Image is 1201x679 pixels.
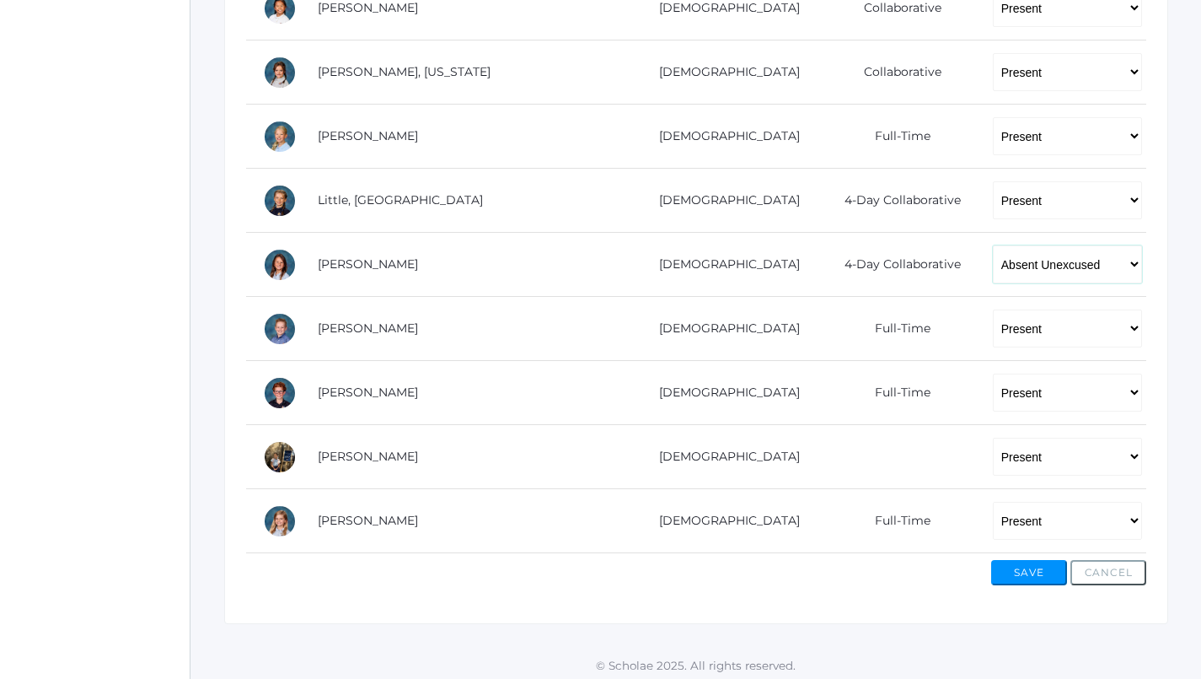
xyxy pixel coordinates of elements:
[318,64,491,79] a: [PERSON_NAME], [US_STATE]
[318,192,483,207] a: Little, [GEOGRAPHIC_DATA]
[630,233,818,297] td: [DEMOGRAPHIC_DATA]
[263,504,297,538] div: Bailey Zacharia
[817,297,975,361] td: Full-Time
[991,560,1067,585] button: Save
[817,489,975,553] td: Full-Time
[817,169,975,233] td: 4-Day Collaborative
[817,105,975,169] td: Full-Time
[817,361,975,425] td: Full-Time
[630,361,818,425] td: [DEMOGRAPHIC_DATA]
[190,657,1201,674] p: © Scholae 2025. All rights reserved.
[263,312,297,346] div: Dylan Sandeman
[318,128,418,143] a: [PERSON_NAME]
[263,184,297,218] div: Savannah Little
[630,105,818,169] td: [DEMOGRAPHIC_DATA]
[817,40,975,105] td: Collaborative
[263,56,297,89] div: Georgia Lee
[630,489,818,553] td: [DEMOGRAPHIC_DATA]
[630,297,818,361] td: [DEMOGRAPHIC_DATA]
[318,256,418,272] a: [PERSON_NAME]
[318,449,418,464] a: [PERSON_NAME]
[318,321,418,336] a: [PERSON_NAME]
[318,513,418,528] a: [PERSON_NAME]
[263,440,297,474] div: Eleanor Velasquez
[630,40,818,105] td: [DEMOGRAPHIC_DATA]
[318,385,418,400] a: [PERSON_NAME]
[263,120,297,154] div: Chloe Lewis
[630,169,818,233] td: [DEMOGRAPHIC_DATA]
[263,376,297,410] div: Theodore Trumpower
[1070,560,1146,585] button: Cancel
[263,248,297,282] div: Maggie Oram
[630,425,818,489] td: [DEMOGRAPHIC_DATA]
[817,233,975,297] td: 4-Day Collaborative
